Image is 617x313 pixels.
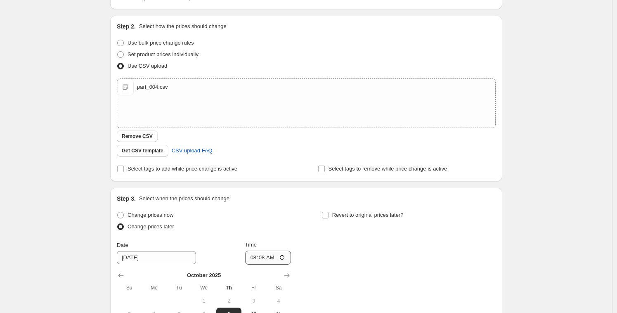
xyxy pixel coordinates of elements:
th: Saturday [266,281,291,294]
p: Select how the prices should change [139,22,227,31]
button: Remove CSV [117,130,158,142]
th: Tuesday [167,281,191,294]
button: Wednesday October 1 2025 [191,294,216,308]
div: part_004.csv [137,83,168,91]
span: Select tags to remove while price change is active [329,166,447,172]
h2: Step 2. [117,22,136,31]
span: Mo [145,285,163,291]
span: Date [117,242,128,248]
span: 4 [269,298,288,304]
input: 10/9/2025 [117,251,196,264]
button: Show previous month, September 2025 [115,270,127,281]
input: 12:00 [245,251,291,265]
button: Show next month, November 2025 [281,270,293,281]
span: 2 [220,298,238,304]
button: Saturday October 4 2025 [266,294,291,308]
button: Get CSV template [117,145,168,156]
th: Wednesday [191,281,216,294]
span: Use bulk price change rules [128,40,194,46]
span: 1 [195,298,213,304]
span: Remove CSV [122,133,153,140]
h2: Step 3. [117,194,136,203]
th: Friday [241,281,266,294]
span: Su [120,285,138,291]
span: Time [245,242,257,248]
span: We [195,285,213,291]
th: Thursday [216,281,241,294]
th: Sunday [117,281,142,294]
span: Sa [269,285,288,291]
span: 3 [245,298,263,304]
button: Thursday October 2 2025 [216,294,241,308]
a: CSV upload FAQ [167,144,217,157]
span: Select tags to add while price change is active [128,166,237,172]
span: Th [220,285,238,291]
span: Set product prices individually [128,51,199,57]
th: Monday [142,281,166,294]
span: Change prices later [128,223,174,230]
span: Fr [245,285,263,291]
span: Use CSV upload [128,63,167,69]
span: Change prices now [128,212,173,218]
button: Friday October 3 2025 [241,294,266,308]
span: Tu [170,285,188,291]
p: Select when the prices should change [139,194,229,203]
span: CSV upload FAQ [172,147,213,155]
span: Revert to original prices later? [332,212,404,218]
span: Get CSV template [122,147,163,154]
